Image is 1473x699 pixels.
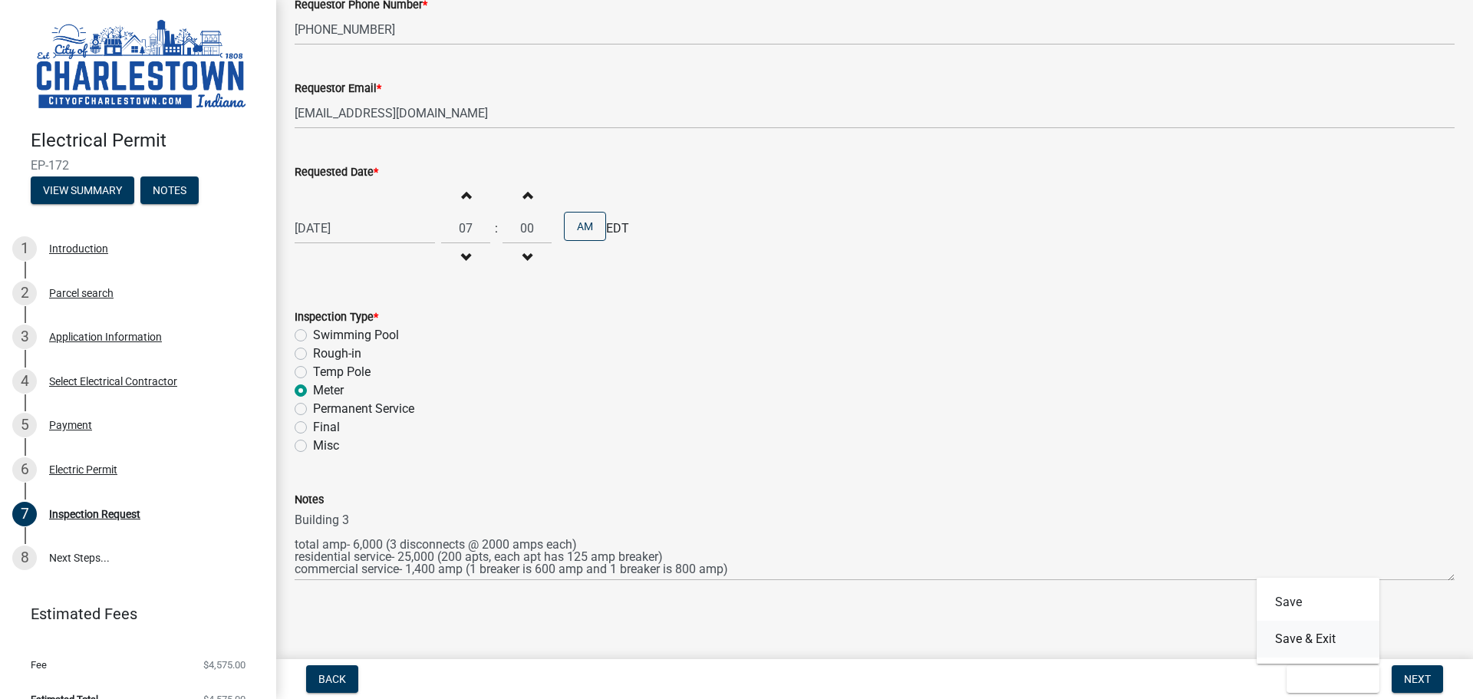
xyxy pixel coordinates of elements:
div: 6 [12,457,37,482]
img: City of Charlestown, Indiana [31,16,252,114]
div: Select Electrical Contractor [49,376,177,387]
span: EP-172 [31,158,245,173]
div: : [490,219,503,238]
label: Notes [295,495,324,506]
label: Final [313,418,340,437]
button: Notes [140,176,199,204]
button: AM [564,212,606,241]
label: Requestor Email [295,84,381,94]
input: Hours [441,213,490,244]
label: Temp Pole [313,363,371,381]
div: Inspection Request [49,509,140,519]
div: 5 [12,413,37,437]
div: 4 [12,369,37,394]
span: Save & Exit [1299,673,1358,685]
wm-modal-confirm: Summary [31,185,134,197]
a: Estimated Fees [12,598,252,629]
span: Fee [31,660,47,670]
span: Next [1404,673,1431,685]
span: Back [318,673,346,685]
label: Rough-in [313,345,361,363]
div: Save & Exit [1257,578,1379,664]
div: 1 [12,236,37,261]
div: 2 [12,281,37,305]
wm-modal-confirm: Notes [140,185,199,197]
div: Electric Permit [49,464,117,475]
label: Inspection Type [295,312,378,323]
button: View Summary [31,176,134,204]
div: Application Information [49,331,162,342]
button: Save [1257,584,1379,621]
button: Save & Exit [1287,665,1379,693]
label: Misc [313,437,339,455]
label: Meter [313,381,344,400]
div: 3 [12,325,37,349]
h4: Electrical Permit [31,130,264,152]
span: $4,575.00 [203,660,245,670]
div: Payment [49,420,92,430]
div: 7 [12,502,37,526]
button: Save & Exit [1257,621,1379,658]
button: Back [306,665,358,693]
button: Next [1392,665,1443,693]
label: Requested Date [295,167,378,178]
div: Introduction [49,243,108,254]
input: mm/dd/yyyy [295,213,435,244]
label: Swimming Pool [313,326,399,345]
div: Parcel search [49,288,114,298]
label: Permanent Service [313,400,414,418]
span: EDT [606,219,629,238]
div: 8 [12,546,37,570]
input: Minutes [503,213,552,244]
